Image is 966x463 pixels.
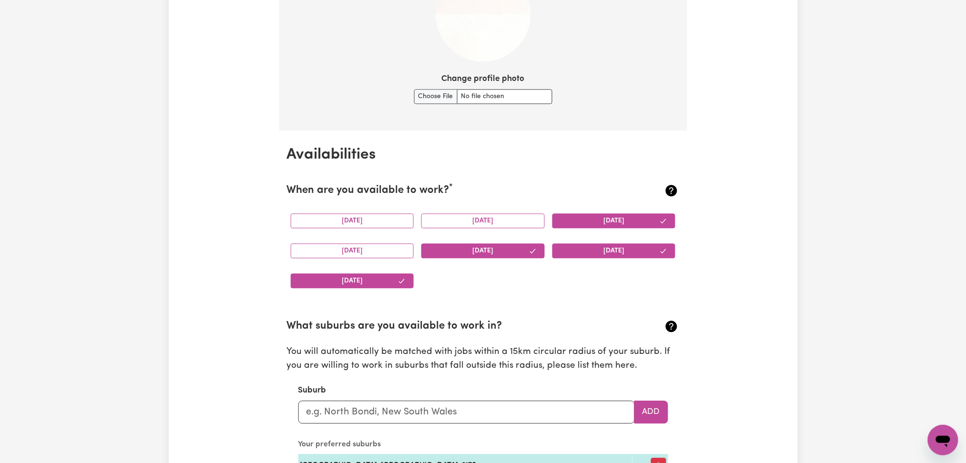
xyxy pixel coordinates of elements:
input: e.g. North Bondi, New South Wales [298,401,635,423]
button: Add to preferred suburbs [634,401,668,423]
iframe: Button to launch messaging window [928,425,958,455]
h2: Availabilities [287,146,680,164]
button: [DATE] [291,273,414,288]
p: You will automatically be matched with jobs within a 15km circular radius of your suburb. If you ... [287,345,680,373]
h2: When are you available to work? [287,184,614,197]
button: [DATE] [291,213,414,228]
label: Suburb [298,384,326,397]
button: [DATE] [421,213,545,228]
button: [DATE] [421,243,545,258]
button: [DATE] [552,213,676,228]
h2: What suburbs are you available to work in? [287,320,614,333]
label: Change profile photo [442,73,525,85]
button: [DATE] [552,243,676,258]
button: [DATE] [291,243,414,258]
caption: Your preferred suburbs [298,435,668,454]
